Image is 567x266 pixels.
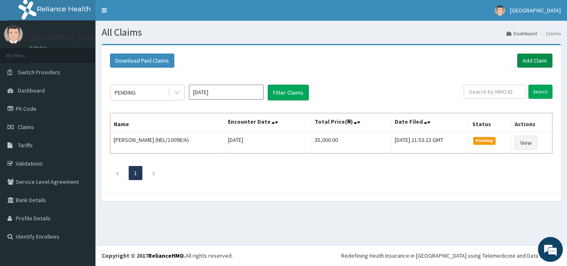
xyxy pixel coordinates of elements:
[515,136,537,150] a: View
[102,27,561,38] h1: All Claims
[102,252,186,259] strong: Copyright © 2017 .
[115,169,119,177] a: Previous page
[136,4,156,24] div: Minimize live chat window
[152,169,156,177] a: Next page
[225,113,311,132] th: Encounter Date
[341,251,561,260] div: Redefining Heath Insurance in [GEOGRAPHIC_DATA] using Telemedicine and Data Science!
[495,5,505,16] img: User Image
[110,54,174,68] button: Download Paid Claims
[517,54,552,68] a: Add Claim
[473,137,496,144] span: Pending
[506,30,537,37] a: Dashboard
[469,113,511,132] th: Status
[311,113,391,132] th: Total Price(₦)
[189,85,264,100] input: Select Month and Year
[4,178,158,207] textarea: Type your message and hit 'Enter'
[95,245,567,266] footer: All rights reserved.
[18,142,33,149] span: Tariffs
[18,87,45,94] span: Dashboard
[225,132,311,154] td: [DATE]
[311,132,391,154] td: 35,000.00
[29,34,98,41] p: [GEOGRAPHIC_DATA]
[134,169,137,177] a: Page 1 is your current page
[268,85,309,100] button: Filter Claims
[110,113,225,132] th: Name
[29,45,49,51] a: Online
[18,68,60,76] span: Switch Providers
[18,123,34,131] span: Claims
[391,132,469,154] td: [DATE] 21:53:23 GMT
[4,25,23,44] img: User Image
[115,88,136,97] div: PENDING
[48,80,115,164] span: We're online!
[43,46,139,57] div: Chat with us now
[538,30,561,37] li: Claims
[510,7,561,14] span: [GEOGRAPHIC_DATA]
[148,252,184,259] a: RelianceHMO
[528,85,552,99] input: Search
[511,113,552,132] th: Actions
[110,132,225,154] td: [PERSON_NAME] (NEL/10098/A)
[391,113,469,132] th: Date Filed
[15,41,34,62] img: d_794563401_company_1708531726252_794563401
[464,85,525,99] input: Search by HMO ID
